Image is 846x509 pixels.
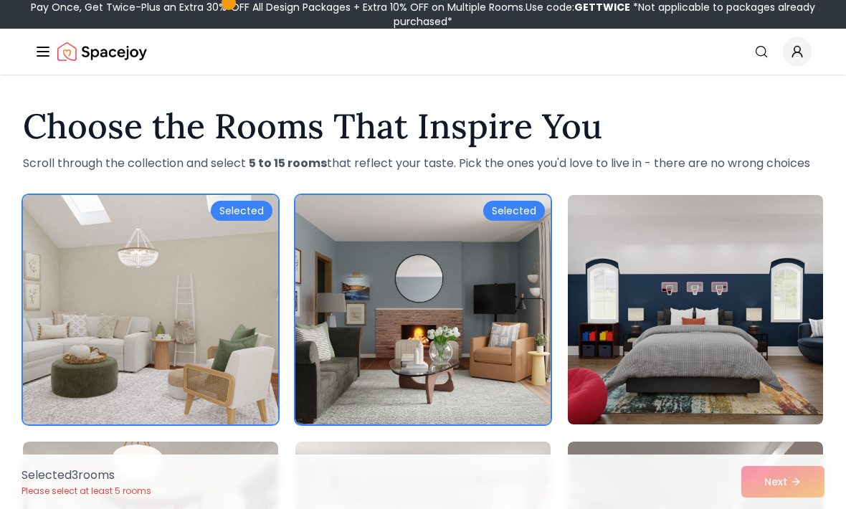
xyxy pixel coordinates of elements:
p: Selected 3 room s [22,467,151,484]
img: Spacejoy Logo [57,37,147,66]
p: Scroll through the collection and select that reflect your taste. Pick the ones you'd love to liv... [23,155,823,172]
strong: 5 to 15 rooms [249,155,327,171]
img: Room room-1 [23,195,278,424]
img: Room room-3 [561,189,830,430]
nav: Global [34,29,812,75]
img: Room room-2 [295,195,551,424]
div: Selected [211,201,272,221]
p: Please select at least 5 rooms [22,485,151,497]
div: Selected [483,201,545,221]
a: Spacejoy [57,37,147,66]
h1: Choose the Rooms That Inspire You [23,109,823,143]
